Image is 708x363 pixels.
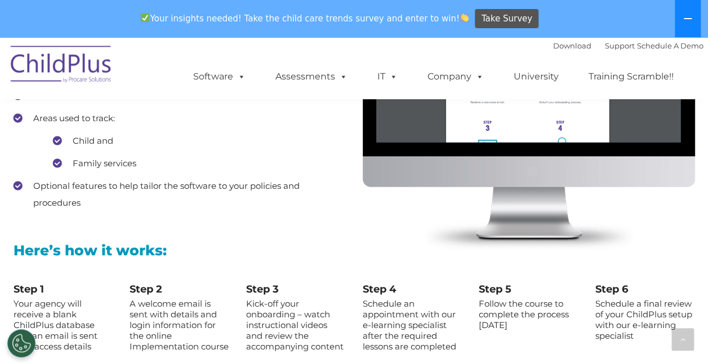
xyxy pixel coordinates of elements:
[182,65,257,88] a: Software
[130,283,229,295] h4: Step 2
[637,41,703,50] a: Schedule A Demo
[416,65,495,88] a: Company
[553,41,703,50] font: |
[595,283,695,295] h4: Step 6
[482,9,532,29] span: Take Survey
[53,132,346,149] li: Child and
[577,65,685,88] a: Training Scramble!!
[460,14,469,22] img: 👏
[7,329,35,357] button: Cookies Settings
[362,298,462,352] p: Schedule an appointment with our e-learning specialist after the required lessons are completed
[14,244,695,258] h3: Here’s how it works:
[246,283,346,295] h4: Step 3
[246,298,346,352] p: Kick-off your onboarding – watch instructional videos and review the accompanying content
[362,283,462,295] h4: Step 4
[264,65,359,88] a: Assessments
[136,7,474,29] span: Your insights needed! Take the child care trends survey and enter to win!
[479,283,578,295] h4: Step 5
[14,178,346,211] li: Optional features to help tailor the software to your policies and procedures
[475,9,538,29] a: Take Survey
[366,65,409,88] a: IT
[502,65,570,88] a: University
[14,110,346,172] li: Areas used to track:
[14,283,113,295] h4: Step 1
[595,298,695,341] p: Schedule a final review of your ChildPlus setup with our e-learning specialist
[5,38,118,94] img: ChildPlus by Procare Solutions
[14,298,113,352] p: Your agency will receive a blank ChildPlus database and an email is sent with access details
[479,298,578,330] p: Follow the course to complete the process [DATE]
[553,41,591,50] a: Download
[605,41,635,50] a: Support
[141,14,149,22] img: ✅
[130,298,229,352] p: A welcome email is sent with details and login information for the online Implementation course
[53,155,346,172] li: Family services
